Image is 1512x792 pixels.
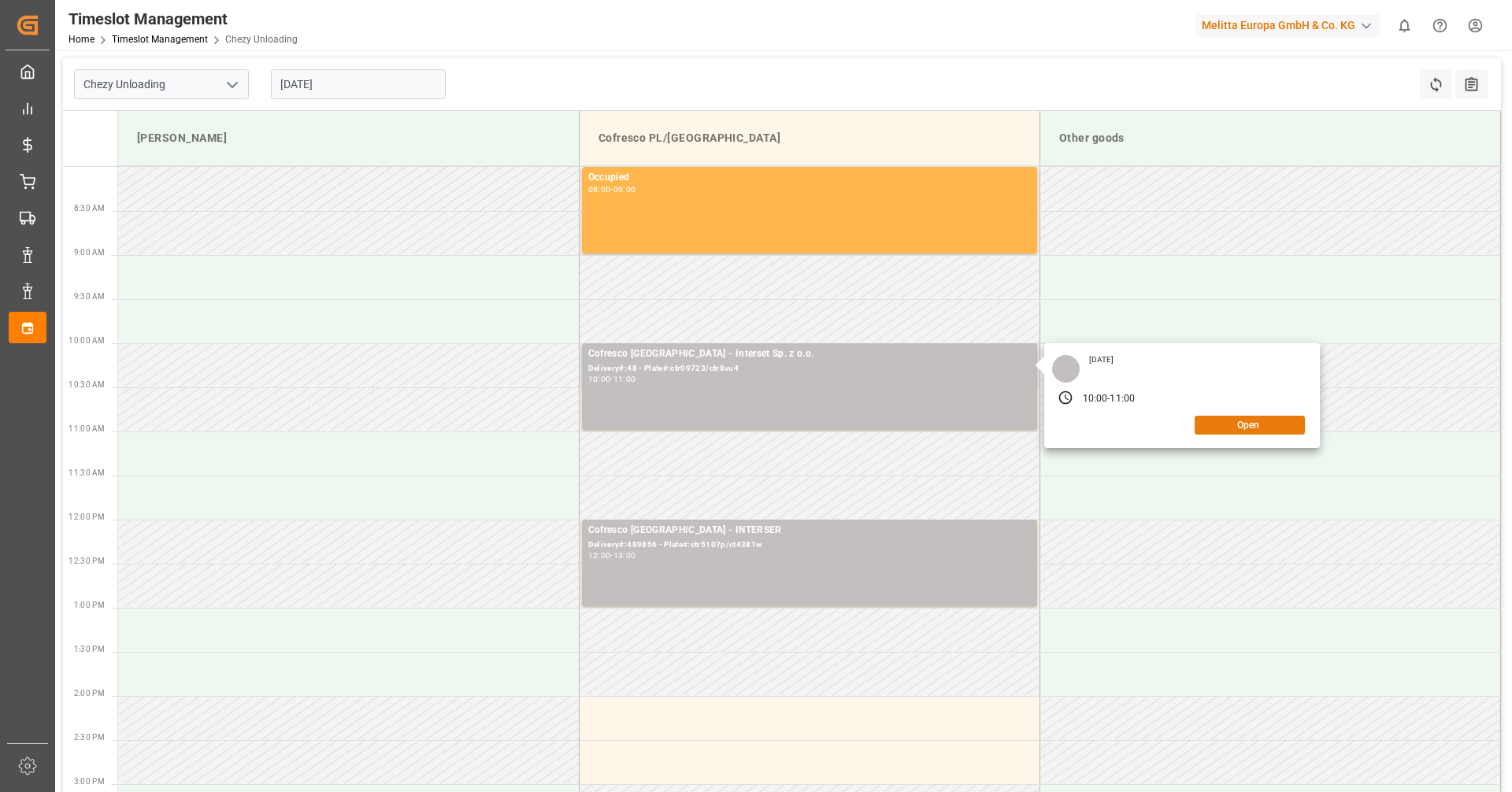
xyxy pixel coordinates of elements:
div: Occupied [588,170,1031,186]
button: show 0 new notifications [1387,8,1422,43]
span: 1:00 PM [74,601,105,609]
a: Timeslot Management [112,34,208,45]
div: Timeslot Management [69,7,298,31]
span: 9:30 AM [74,292,105,301]
div: 10:00 [588,376,611,383]
span: 2:00 PM [74,689,105,698]
span: 9:00 AM [74,248,105,257]
input: Type to search/select [74,69,249,99]
button: open menu [220,72,243,97]
span: 3:00 PM [74,777,105,786]
button: Melitta Europa GmbH & Co. KG [1195,10,1387,40]
div: - [1107,392,1110,406]
div: 11:00 [1110,392,1135,406]
div: 08:00 [588,186,611,193]
div: Cofresco PL/[GEOGRAPHIC_DATA] [592,124,1027,153]
span: 10:30 AM [69,380,105,389]
button: Help Center [1422,8,1458,43]
span: 11:30 AM [69,468,105,477]
div: - [610,552,613,559]
span: 10:00 AM [69,336,105,345]
div: [DATE] [1084,354,1120,365]
div: - [610,376,613,383]
div: [PERSON_NAME] [131,124,566,153]
div: 12:00 [588,552,611,559]
div: - [610,186,613,193]
span: 2:30 PM [74,733,105,742]
span: 11:00 AM [69,424,105,433]
div: Other goods [1053,124,1488,153]
span: 12:00 PM [69,513,105,521]
div: Melitta Europa GmbH & Co. KG [1195,14,1380,37]
span: 8:30 AM [74,204,105,213]
input: DD-MM-YYYY [271,69,446,99]
button: Open [1195,416,1305,435]
div: 09:00 [613,186,636,193]
div: 11:00 [613,376,636,383]
span: 1:30 PM [74,645,105,653]
a: Home [69,34,94,45]
div: 10:00 [1083,392,1108,406]
div: Delivery#:48 - Plate#:ctr09723/ctr8vu4 [588,362,1031,376]
div: Cofresco [GEOGRAPHIC_DATA] - INTERSER [588,523,1031,538]
div: Delivery#:489856 - Plate#:ctr5107p/ct4381w [588,538,1031,552]
div: 13:00 [613,552,636,559]
span: 12:30 PM [69,557,105,565]
div: Cofresco [GEOGRAPHIC_DATA] - Interset Sp. z o.o. [588,346,1031,362]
